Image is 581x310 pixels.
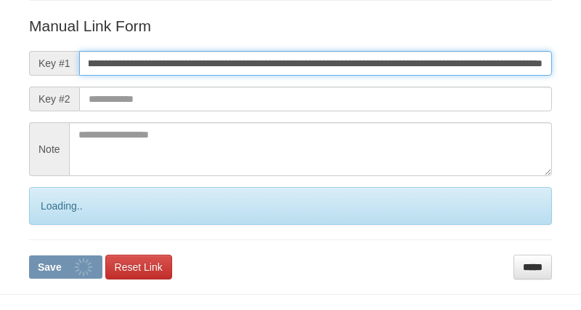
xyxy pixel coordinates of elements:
[29,51,79,76] span: Key #1
[38,261,62,273] span: Save
[29,87,79,111] span: Key #2
[29,255,102,279] button: Save
[105,255,172,279] a: Reset Link
[29,15,552,36] p: Manual Link Form
[115,261,163,273] span: Reset Link
[29,187,552,225] div: Loading..
[29,122,69,176] span: Note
